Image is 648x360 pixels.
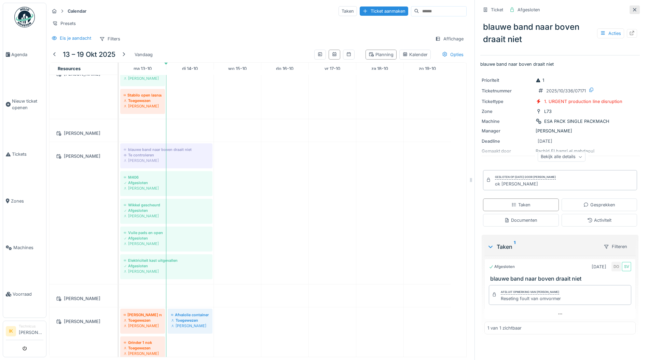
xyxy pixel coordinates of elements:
span: Agenda [11,51,43,58]
div: Afgesloten [124,180,209,185]
div: M406 [124,175,209,180]
strong: Calendar [65,8,89,14]
div: Wikkel gescheurd [124,202,209,208]
div: Ticket aanmaken [360,7,408,16]
div: Documenten [504,217,537,223]
span: Machines [13,244,43,251]
div: Afgesloten [518,7,540,13]
div: Stabilo open lasnaad [124,92,162,98]
div: Afgesloten [489,264,515,270]
div: Toegewezen [124,318,162,323]
div: Filters [96,34,123,44]
span: Voorraad [13,291,43,297]
div: Eis je aandacht [60,35,91,41]
div: [PERSON_NAME] [124,323,162,329]
div: Opties [439,50,467,60]
div: 1. URGENT production line disruption [544,98,622,105]
div: [PERSON_NAME] [124,185,209,191]
a: Voorraad [3,271,46,318]
div: Zone [482,108,533,115]
a: Nieuw ticket openen [3,78,46,131]
a: 18 oktober 2025 [370,64,390,73]
div: Toegewezen [171,318,209,323]
div: Reseting foult van omvormer [501,295,561,302]
p: blauwe band naar boven draait niet [480,61,640,67]
div: 1 van 1 zichtbaar [487,325,522,331]
div: [PERSON_NAME] [54,129,113,138]
div: Kalender [402,51,428,58]
div: Afvalolie container verbeteren rekken maken sorteren [171,312,209,318]
h5: 13 – 19 okt 2025 [63,50,115,59]
a: Tickets [3,131,46,178]
div: [PERSON_NAME] [482,128,638,134]
div: ok [PERSON_NAME] [495,181,556,187]
div: Toegewezen [124,345,162,351]
a: Machines [3,224,46,271]
div: Toegewezen [124,98,162,103]
div: [PERSON_NAME] [124,213,209,219]
div: Gesprekken [583,202,615,208]
div: Ticketnummer [482,88,533,94]
div: Afgesloten [124,235,209,241]
div: Machine [482,118,533,125]
a: Agenda [3,31,46,78]
div: Afsluit opmerking van [PERSON_NAME] [501,290,559,295]
div: [PERSON_NAME] [124,103,162,109]
a: 17 oktober 2025 [323,64,342,73]
div: Vandaag [132,50,155,59]
span: Tickets [12,151,43,157]
div: Tickettype [482,98,533,105]
a: Zones [3,178,46,224]
div: [PERSON_NAME] [54,152,113,160]
div: [PERSON_NAME] [124,269,209,274]
div: 1 [536,77,544,83]
a: 19 oktober 2025 [417,64,438,73]
div: Prioriteit [482,77,533,83]
div: Activiteit [587,217,611,223]
div: Afgesloten [124,263,209,269]
div: Taken [511,202,530,208]
li: IK [6,326,16,336]
div: [DATE] [592,263,606,270]
div: [PERSON_NAME] [124,76,162,81]
span: Resources [58,66,81,71]
div: SV [622,262,631,271]
div: Filteren [601,242,630,252]
a: 15 oktober 2025 [226,64,248,73]
h3: blauwe band naar boven draait niet [490,275,633,282]
div: DO [611,262,621,271]
div: Afgesloten [124,208,209,213]
sup: 1 [514,243,515,251]
div: [PERSON_NAME] [54,317,113,326]
div: [PERSON_NAME] [124,241,209,246]
div: Taken [339,6,357,16]
div: Affichage [432,34,467,44]
span: Nieuw ticket openen [12,98,43,111]
div: [PERSON_NAME] retourbak [124,312,162,318]
div: Grinder 1 nok [124,340,162,345]
div: [PERSON_NAME] [124,351,162,356]
div: [PERSON_NAME] [171,323,209,329]
div: Planning [369,51,394,58]
div: Presets [49,18,79,28]
div: [PERSON_NAME] [124,158,209,163]
div: [PERSON_NAME] [54,294,113,303]
div: blauwe band naar boven draait niet [124,147,209,152]
span: Zones [11,198,43,204]
div: Gesloten op [DATE] door [PERSON_NAME] [495,175,556,180]
a: 16 oktober 2025 [274,64,295,73]
div: Deadline [482,138,533,144]
div: Ticket [491,7,503,13]
div: Technicus [19,324,43,329]
div: Taken [487,243,598,251]
div: ESA PACK SINGLE PACKMACH [544,118,609,125]
div: Bekijk alle details [538,152,585,162]
div: Acties [597,28,624,38]
li: [PERSON_NAME] [19,324,43,338]
a: 13 oktober 2025 [132,64,153,73]
a: IK Technicus[PERSON_NAME] [6,324,43,340]
div: Elektriciteit kast uitgevallen [124,258,209,263]
div: Te controleren [124,152,209,158]
div: 2025/10/336/07171 [546,88,586,94]
div: L73 [544,108,552,115]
